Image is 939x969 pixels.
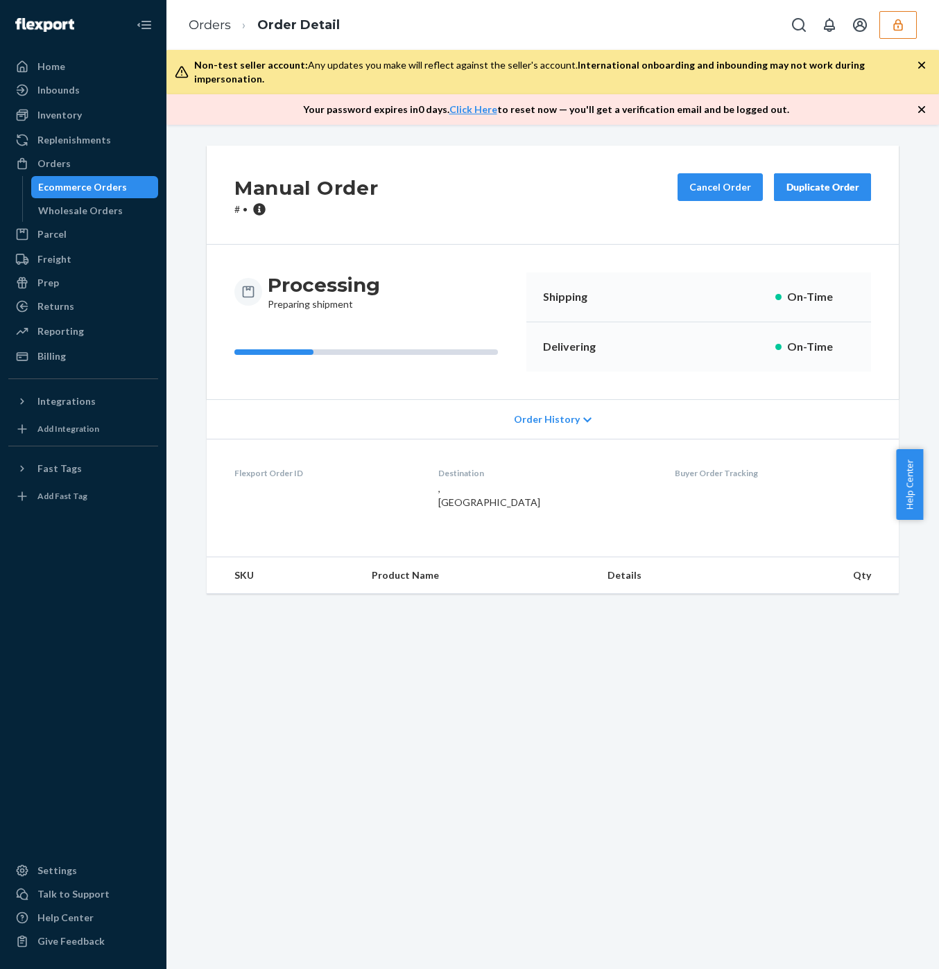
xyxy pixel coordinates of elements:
[37,227,67,241] div: Parcel
[37,157,71,171] div: Orders
[8,248,158,270] a: Freight
[8,883,158,905] button: Talk to Support
[8,272,158,294] a: Prep
[37,423,99,435] div: Add Integration
[449,103,497,115] a: Click Here
[514,412,580,426] span: Order History
[749,557,899,594] th: Qty
[8,320,158,342] a: Reporting
[785,11,813,39] button: Open Search Box
[787,339,854,355] p: On-Time
[268,272,380,297] h3: Processing
[37,133,111,147] div: Replenishments
[8,295,158,317] a: Returns
[8,345,158,367] a: Billing
[268,272,380,311] div: Preparing shipment
[8,152,158,175] a: Orders
[37,349,66,363] div: Billing
[37,934,105,948] div: Give Feedback
[438,482,540,508] span: , [GEOGRAPHIC_DATA]
[37,108,82,122] div: Inventory
[37,252,71,266] div: Freight
[37,394,96,408] div: Integrations
[8,418,158,440] a: Add Integration
[8,907,158,929] a: Help Center
[786,180,859,194] div: Duplicate Order
[8,859,158,882] a: Settings
[207,557,361,594] th: SKU
[37,462,82,475] div: Fast Tags
[8,129,158,151] a: Replenishments
[8,223,158,245] a: Parcel
[37,490,87,502] div: Add Fast Tag
[37,299,74,313] div: Returns
[37,60,65,73] div: Home
[816,11,843,39] button: Open notifications
[543,289,622,305] p: Shipping
[38,204,123,218] div: Wholesale Orders
[678,173,763,201] button: Cancel Order
[8,457,158,480] button: Fast Tags
[303,103,789,116] p: Your password expires in 0 days . to reset now — you'll get a verification email and be logged out.
[31,176,159,198] a: Ecommerce Orders
[234,173,378,202] h2: Manual Order
[37,911,94,925] div: Help Center
[774,173,871,201] button: Duplicate Order
[8,485,158,507] a: Add Fast Tag
[8,930,158,952] button: Give Feedback
[234,467,416,479] dt: Flexport Order ID
[8,55,158,78] a: Home
[8,79,158,101] a: Inbounds
[15,18,74,32] img: Flexport logo
[596,557,749,594] th: Details
[38,180,127,194] div: Ecommerce Orders
[846,11,874,39] button: Open account menu
[257,17,340,33] a: Order Detail
[234,202,378,216] p: #
[675,467,871,479] dt: Buyer Order Tracking
[896,449,923,520] button: Help Center
[8,390,158,412] button: Integrations
[178,5,351,46] ol: breadcrumbs
[37,276,59,290] div: Prep
[543,339,622,355] p: Delivering
[361,557,596,594] th: Product Name
[194,59,308,71] span: Non-test seller account:
[8,104,158,126] a: Inventory
[37,324,84,338] div: Reporting
[37,83,80,97] div: Inbounds
[194,58,917,86] div: Any updates you make will reflect against the seller's account.
[130,11,158,39] button: Close Navigation
[31,200,159,222] a: Wholesale Orders
[189,17,231,33] a: Orders
[37,887,110,901] div: Talk to Support
[37,864,77,878] div: Settings
[787,289,854,305] p: On-Time
[438,467,653,479] dt: Destination
[243,203,248,215] span: •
